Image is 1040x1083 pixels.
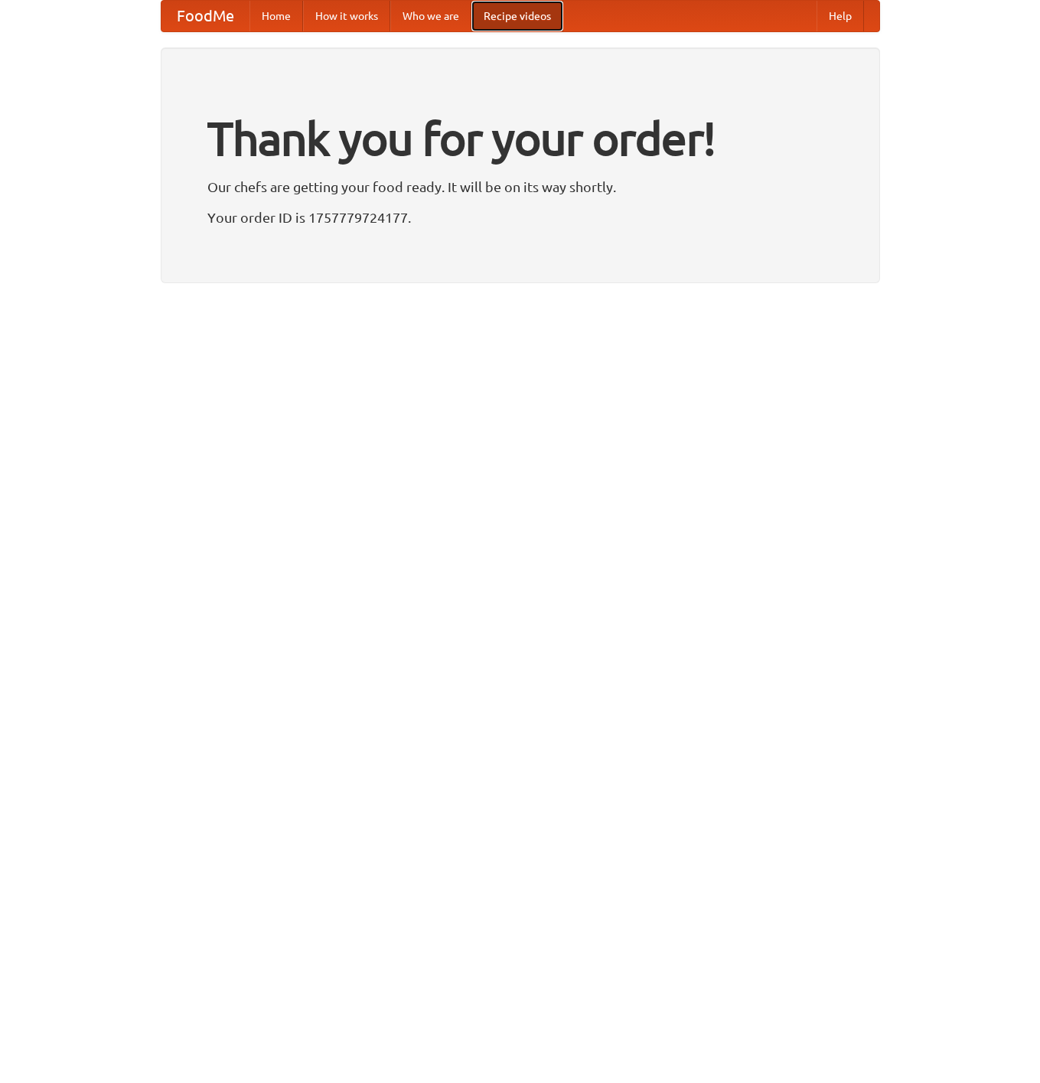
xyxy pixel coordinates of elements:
[817,1,864,31] a: Help
[471,1,563,31] a: Recipe videos
[303,1,390,31] a: How it works
[207,206,833,229] p: Your order ID is 1757779724177.
[207,102,833,175] h1: Thank you for your order!
[161,1,249,31] a: FoodMe
[249,1,303,31] a: Home
[390,1,471,31] a: Who we are
[207,175,833,198] p: Our chefs are getting your food ready. It will be on its way shortly.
